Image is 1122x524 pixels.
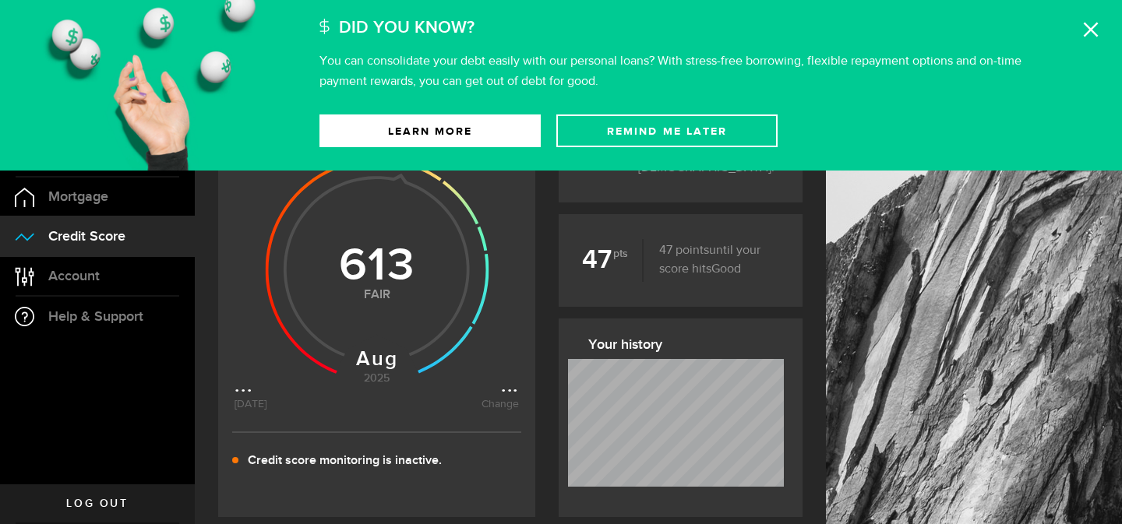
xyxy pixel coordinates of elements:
b: 47 [582,239,644,281]
p: You can consolidate your debt easily with our personal loans? With stress-free borrowing, flexibl... [319,55,1021,88]
button: Remind Me later [556,114,778,147]
span: Credit Score [48,230,125,244]
p: Credit score monitoring is inactive. [248,452,442,470]
h2: Did You Know? [339,12,475,44]
span: Mortgage [48,190,108,204]
h3: Your history [588,332,784,357]
a: Learn More [319,114,541,147]
span: 47 points [659,244,709,257]
button: Open LiveChat chat widget [12,6,59,53]
span: Good [711,263,741,276]
span: Account [48,269,100,283]
span: Log out [66,498,128,509]
span: Help & Support [48,310,143,324]
p: until your score hits [644,241,779,279]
